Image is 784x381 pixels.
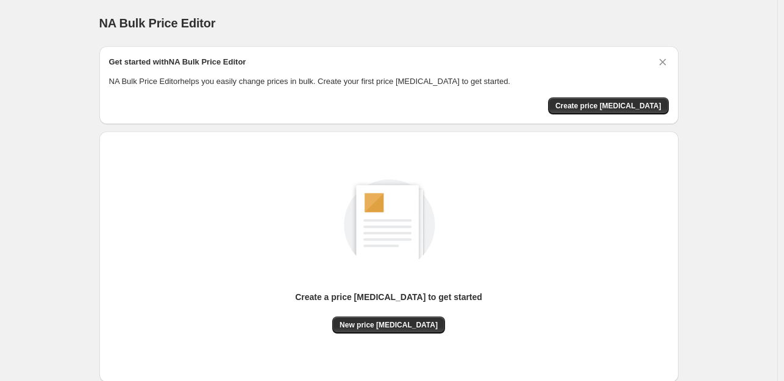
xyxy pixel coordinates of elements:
[109,75,669,88] p: NA Bulk Price Editor helps you easily change prices in bulk. Create your first price [MEDICAL_DAT...
[295,291,482,303] p: Create a price [MEDICAL_DATA] to get started
[657,56,669,68] button: Dismiss card
[332,316,445,334] button: New price [MEDICAL_DATA]
[340,320,438,330] span: New price [MEDICAL_DATA]
[555,101,661,111] span: Create price [MEDICAL_DATA]
[109,56,246,68] h2: Get started with NA Bulk Price Editor
[99,16,216,30] span: NA Bulk Price Editor
[548,97,669,114] button: Create price change job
